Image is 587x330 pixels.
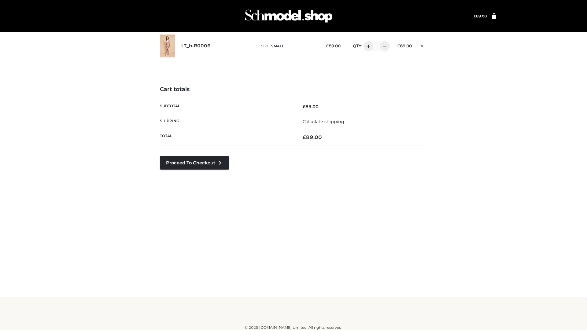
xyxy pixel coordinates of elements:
span: £ [303,134,306,140]
div: QTY: [347,41,388,51]
a: £89.00 [474,14,487,18]
p: size : [261,43,316,49]
th: Shipping [160,114,293,129]
a: Proceed to Checkout [160,156,229,170]
th: Subtotal [160,99,293,114]
span: £ [397,43,400,48]
a: Remove this item [418,41,427,49]
th: Total [160,129,293,145]
bdi: 89.00 [397,43,412,48]
span: SMALL [271,44,284,48]
bdi: 89.00 [326,43,341,48]
a: LT_b-B0006 [181,43,211,49]
h4: Cart totals [160,86,427,93]
img: Schmodel Admin 964 [243,4,334,28]
span: £ [326,43,329,48]
a: Calculate shipping [303,119,344,124]
bdi: 89.00 [474,14,487,18]
span: £ [303,104,305,109]
span: £ [474,14,476,18]
bdi: 89.00 [303,104,319,109]
bdi: 89.00 [303,134,322,140]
